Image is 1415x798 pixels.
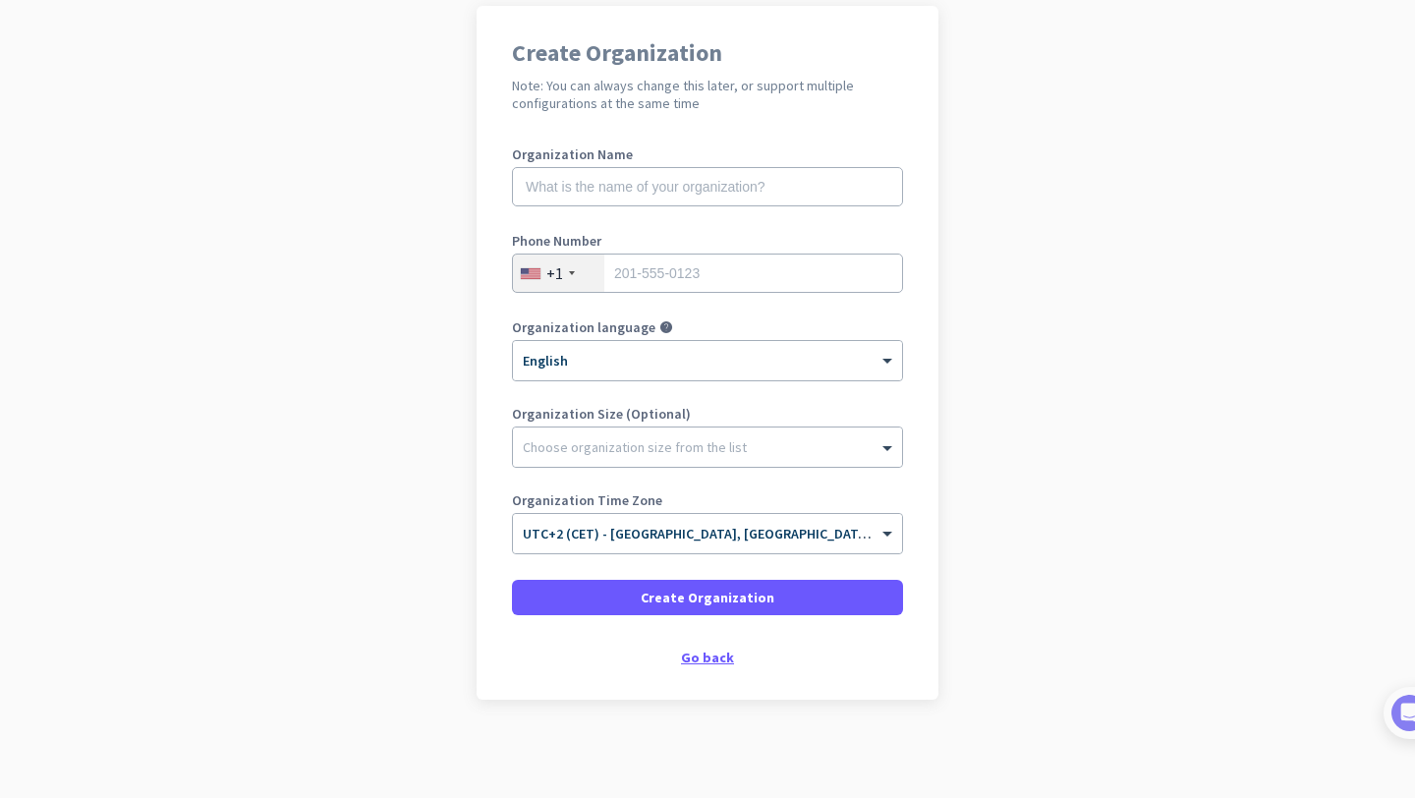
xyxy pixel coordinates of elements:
label: Organization Time Zone [512,493,903,507]
i: help [659,320,673,334]
button: Create Organization [512,580,903,615]
div: Go back [512,651,903,664]
label: Phone Number [512,234,903,248]
span: Create Organization [641,588,774,607]
input: 201-555-0123 [512,254,903,293]
h2: Note: You can always change this later, or support multiple configurations at the same time [512,77,903,112]
input: What is the name of your organization? [512,167,903,206]
label: Organization Size (Optional) [512,407,903,421]
div: +1 [546,263,563,283]
label: Organization Name [512,147,903,161]
label: Organization language [512,320,655,334]
h1: Create Organization [512,41,903,65]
